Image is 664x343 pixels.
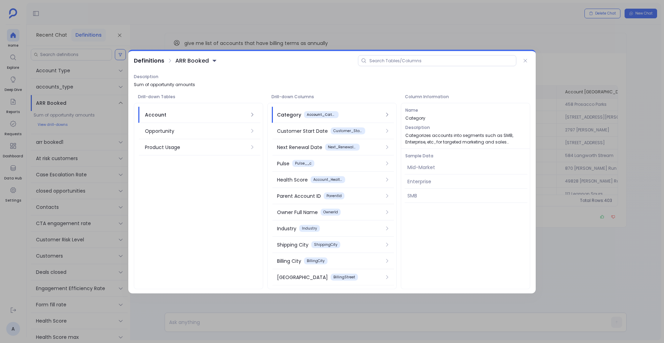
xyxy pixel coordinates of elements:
[401,91,530,103] div: Column Information
[277,225,296,232] div: Industry
[405,132,526,145] p: Categorizes accounts into segments such as SMB, Enterprise, etc., for targeted marketing and sale...
[134,91,263,103] div: Drill-down Tables
[311,241,340,248] div: ShippingCity
[299,225,320,232] div: Industry
[277,274,328,281] div: [GEOGRAPHIC_DATA]
[369,58,513,64] input: Search Tables/Columns
[405,124,526,131] div: Description
[304,111,339,118] div: Account_Category__c
[267,91,397,103] div: Drill-down Columns
[405,189,527,203] div: SMB
[325,144,360,151] div: Next_Renewal_Date__c
[331,128,365,135] div: Customer_Start_Date__c
[175,56,217,65] button: ARR Booked
[134,73,530,80] div: Description
[304,258,328,265] div: BillingCity
[277,241,308,249] div: Shipping City
[401,152,530,159] div: Sample Data
[145,143,247,151] div: Product Usage
[134,81,530,88] p: Sum of opportunity amounts
[324,193,344,200] div: ParentId
[277,127,328,135] div: Customer Start Date
[277,176,308,184] div: Health Score
[277,257,301,265] div: Billing City
[405,115,526,121] div: Category
[277,160,289,167] div: Pulse
[405,107,526,113] div: Name
[145,127,247,135] div: Opportunity
[311,176,345,183] div: Account_Health__c
[277,111,301,119] div: Category
[277,208,318,216] div: Owner Full Name
[292,160,314,167] div: Pulse__c
[277,192,321,200] div: Parent Account ID
[277,143,322,151] div: Next Renewal Date
[405,160,527,175] div: Mid-Market
[331,274,358,281] div: BillingStreet
[145,111,247,119] div: Account
[134,56,164,65] div: Definitions
[405,175,527,189] div: Enterprise
[321,209,341,216] div: OwnerId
